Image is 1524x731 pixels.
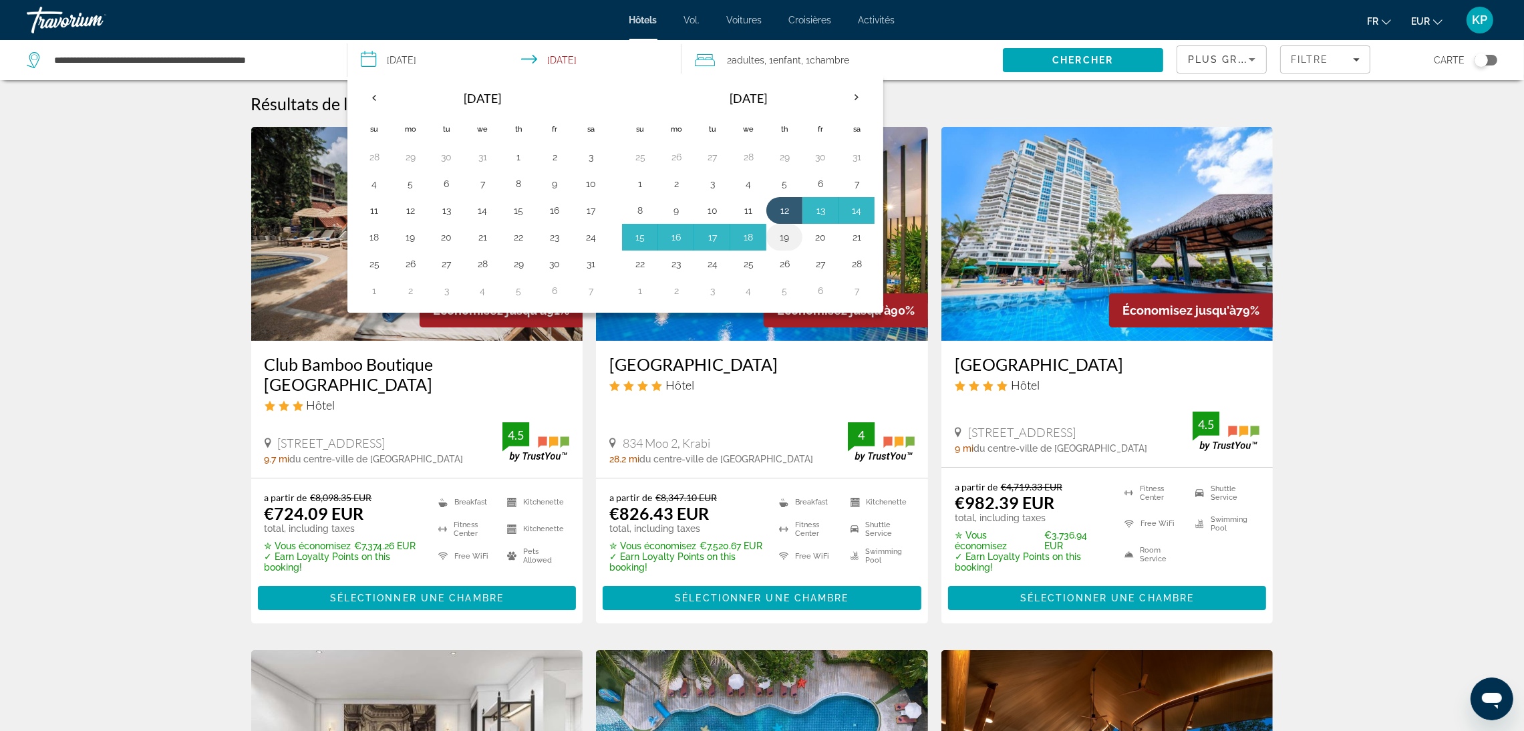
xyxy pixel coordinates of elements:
button: Day 29 [400,148,421,166]
button: Day 3 [702,174,723,193]
button: Day 28 [738,148,759,166]
button: Day 30 [544,255,565,273]
button: Day 12 [400,201,421,220]
button: Day 24 [702,255,723,273]
button: Day 25 [363,255,385,273]
li: Shuttle Service [844,519,915,539]
button: Day 31 [846,148,867,166]
button: Search [1003,48,1163,72]
button: Day 31 [472,148,493,166]
a: Travorium [27,3,160,37]
button: Day 17 [702,228,723,247]
button: Travelers: 2 adults, 1 child [681,40,1002,80]
a: Hôtels [629,15,657,25]
button: Day 20 [810,228,831,247]
font: Croisières [789,15,832,25]
font: EUR [1411,16,1430,27]
p: €7,520.67 EUR [609,541,762,551]
button: Day 13 [810,201,831,220]
table: Left calendar grid [356,82,609,304]
button: Day 24 [580,228,601,247]
button: Day 16 [665,228,687,247]
button: Day 18 [738,228,759,247]
button: Next month [839,82,875,113]
button: Day 11 [363,201,385,220]
table: Right calendar grid [622,82,875,304]
span: Chercher [1052,55,1113,65]
button: Day 1 [363,281,385,300]
button: Day 28 [363,148,385,166]
button: Day 6 [810,281,831,300]
li: Kitchenette [844,492,915,512]
button: Day 22 [629,255,651,273]
img: Andaman Beach Suites Hotel [941,127,1273,341]
button: Day 22 [508,228,529,247]
iframe: Bouton de lancement de la fenêtre de messagerie [1471,678,1513,720]
input: Search hotel destination [53,50,327,70]
a: Sélectionner une chambre [948,589,1267,604]
span: a partir de [955,481,998,492]
ins: €826.43 EUR [609,503,709,523]
li: Breakfast [432,492,500,512]
button: Day 14 [846,201,867,220]
a: [GEOGRAPHIC_DATA] [955,354,1260,374]
button: Day 30 [436,148,457,166]
div: 4 [848,427,875,443]
span: Hôtel [1011,378,1040,392]
button: Day 19 [774,228,795,247]
button: Sélectionner une chambre [948,586,1267,610]
button: Day 28 [472,255,493,273]
button: Day 11 [738,201,759,220]
p: €7,374.26 EUR [265,541,422,551]
font: KP [1473,13,1488,27]
li: Free WiFi [432,546,500,566]
img: Club Bamboo Boutique Patong Beach Resort [251,127,583,341]
button: Day 1 [629,281,651,300]
a: Sélectionner une chambre [258,589,577,604]
button: Day 6 [544,281,565,300]
span: Enfant [773,55,801,65]
span: 2 [727,51,764,69]
button: Select check in and out date [347,40,681,80]
button: Previous month [356,82,392,113]
img: TrustYou guest rating badge [502,422,569,462]
button: Day 23 [544,228,565,247]
span: Sélectionner une chambre [1020,593,1194,603]
button: Day 27 [810,255,831,273]
button: Day 4 [363,174,385,193]
ins: €982.39 EUR [955,492,1054,513]
button: Day 2 [400,281,421,300]
span: Plus grandes économies [1188,54,1348,65]
button: Filters [1280,45,1370,74]
button: Day 5 [400,174,421,193]
li: Fitness Center [1118,481,1189,505]
font: fr [1367,16,1378,27]
li: Shuttle Service [1189,481,1259,505]
li: Kitchenette [500,519,569,539]
p: ✓ Earn Loyalty Points on this booking! [265,551,422,573]
button: Day 7 [846,281,867,300]
button: Day 4 [472,281,493,300]
img: TrustYou guest rating badge [848,422,915,462]
span: ✮ Vous économisez [955,530,1041,551]
p: ✓ Earn Loyalty Points on this booking! [609,551,762,573]
span: ✮ Vous économisez [265,541,351,551]
span: 9.7 mi [265,454,290,464]
button: Day 15 [508,201,529,220]
button: Day 30 [810,148,831,166]
button: Toggle map [1465,54,1497,66]
button: Day 7 [580,281,601,300]
img: TrustYou guest rating badge [1193,412,1259,451]
button: Changer de devise [1411,11,1442,31]
button: Day 29 [774,148,795,166]
p: €3,736.94 EUR [955,530,1108,551]
button: Day 26 [774,255,795,273]
button: Day 28 [846,255,867,273]
div: 4 star Hotel [955,378,1260,392]
span: Carte [1434,51,1465,69]
span: Hôtel [665,378,694,392]
button: Day 21 [472,228,493,247]
button: Day 3 [702,281,723,300]
span: Économisez jusqu'à [1122,303,1236,317]
button: Day 23 [665,255,687,273]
